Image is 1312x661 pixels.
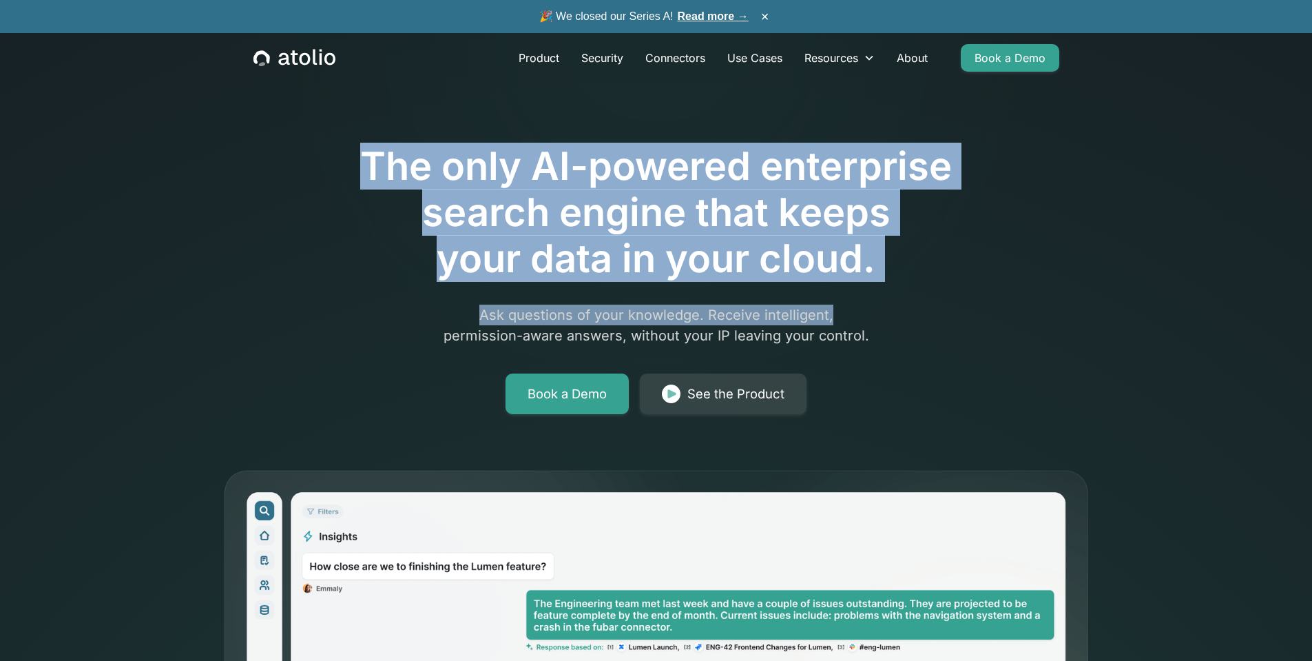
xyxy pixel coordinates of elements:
div: See the Product [687,385,784,404]
a: Connectors [634,44,716,72]
a: Product [508,44,570,72]
div: Resources [804,50,858,66]
a: Read more → [678,10,749,22]
button: × [757,9,773,24]
p: Ask questions of your knowledge. Receive intelligent, permission-aware answers, without your IP l... [392,305,921,346]
a: Book a Demo [506,374,629,415]
a: About [886,44,939,72]
a: home [253,49,335,67]
a: Book a Demo [961,44,1059,72]
iframe: Chat Widget [1243,595,1312,661]
a: Use Cases [716,44,793,72]
a: See the Product [640,374,806,415]
h1: The only AI-powered enterprise search engine that keeps your data in your cloud. [304,143,1009,283]
a: Security [570,44,634,72]
div: 聊天小工具 [1243,595,1312,661]
span: 🎉 We closed our Series A! [539,8,749,25]
div: Resources [793,44,886,72]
